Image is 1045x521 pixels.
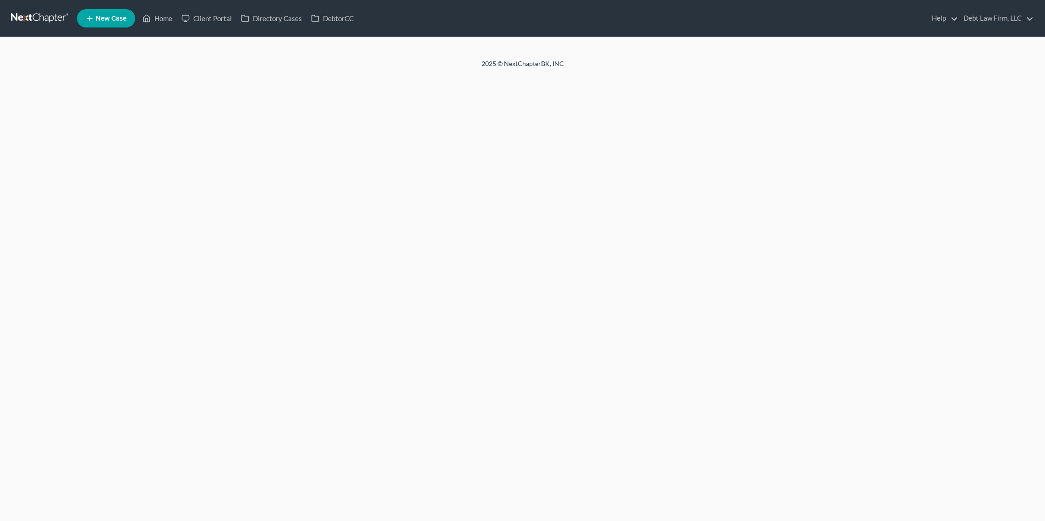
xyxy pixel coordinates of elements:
[927,10,958,27] a: Help
[262,59,784,76] div: 2025 © NextChapterBK, INC
[177,10,236,27] a: Client Portal
[77,9,135,27] new-legal-case-button: New Case
[236,10,306,27] a: Directory Cases
[306,10,358,27] a: DebtorCC
[138,10,177,27] a: Home
[959,10,1034,27] a: Debt Law Firm, LLC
